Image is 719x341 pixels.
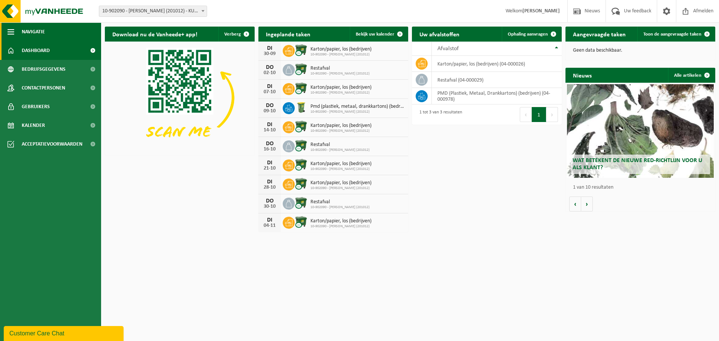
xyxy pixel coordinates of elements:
button: Next [546,107,558,122]
span: Bedrijfsgegevens [22,60,66,79]
span: 10-902090 - [PERSON_NAME] (201012) [310,52,371,57]
div: DO [262,64,277,70]
div: 21-10 [262,166,277,171]
span: Karton/papier, los (bedrijven) [310,218,371,224]
div: 1 tot 3 van 3 resultaten [416,106,462,123]
span: 10-902090 - AVA KUURNE (201012) - KUURNE [99,6,207,16]
h2: Download nu de Vanheede+ app! [105,27,205,41]
td: PMD (Plastiek, Metaal, Drankkartons) (bedrijven) (04-000978) [432,88,562,104]
span: 10-902090 - AVA KUURNE (201012) - KUURNE [99,6,207,17]
img: WB-1100-CU [295,63,307,76]
span: Navigatie [22,22,45,41]
span: Restafval [310,142,370,148]
span: Restafval [310,199,370,205]
div: 16-10 [262,147,277,152]
span: Kalender [22,116,45,135]
span: Karton/papier, los (bedrijven) [310,123,371,129]
span: Karton/papier, los (bedrijven) [310,180,371,186]
button: Previous [520,107,532,122]
div: DI [262,160,277,166]
h2: Aangevraagde taken [565,27,633,41]
img: WB-0240-HPE-GN-50 [295,101,307,114]
img: WB-1100-CU [295,139,307,152]
span: 10-902090 - [PERSON_NAME] (201012) [310,148,370,152]
span: 10-902090 - [PERSON_NAME] (201012) [310,224,371,229]
div: 30-09 [262,51,277,57]
button: Verberg [218,27,254,42]
span: Bekijk uw kalender [356,32,394,37]
div: DO [262,141,277,147]
button: Volgende [581,197,593,211]
div: 14-10 [262,128,277,133]
div: DO [262,198,277,204]
div: 30-10 [262,204,277,209]
a: Toon de aangevraagde taken [637,27,715,42]
span: Verberg [224,32,241,37]
img: WB-1100-CU [295,44,307,57]
div: DO [262,103,277,109]
div: 28-10 [262,185,277,190]
span: Contactpersonen [22,79,65,97]
div: DI [262,179,277,185]
span: 10-902090 - [PERSON_NAME] (201012) [310,91,371,95]
span: Karton/papier, los (bedrijven) [310,161,371,167]
p: Geen data beschikbaar. [573,48,708,53]
button: 1 [532,107,546,122]
a: Wat betekent de nieuwe RED-richtlijn voor u als klant? [567,84,714,178]
span: Dashboard [22,41,50,60]
div: 07-10 [262,89,277,95]
h2: Uw afvalstoffen [412,27,467,41]
td: restafval (04-000029) [432,72,562,88]
div: DI [262,122,277,128]
img: WB-1100-CU [295,216,307,228]
div: 09-10 [262,109,277,114]
div: DI [262,45,277,51]
img: Download de VHEPlus App [105,42,255,154]
span: Gebruikers [22,97,50,116]
td: karton/papier, los (bedrijven) (04-000026) [432,56,562,72]
span: 10-902090 - [PERSON_NAME] (201012) [310,186,371,191]
span: Toon de aangevraagde taken [643,32,701,37]
div: DI [262,217,277,223]
h2: Nieuws [565,68,599,82]
span: 10-902090 - [PERSON_NAME] (201012) [310,71,370,76]
div: 02-10 [262,70,277,76]
a: Alle artikelen [668,68,715,83]
img: WB-1100-CU [295,177,307,190]
span: Restafval [310,66,370,71]
span: Pmd (plastiek, metaal, drankkartons) (bedrijven) [310,104,404,110]
a: Bekijk uw kalender [350,27,407,42]
span: 10-902090 - [PERSON_NAME] (201012) [310,129,371,133]
img: WB-1100-CU [295,120,307,133]
span: Karton/papier, los (bedrijven) [310,46,371,52]
a: Ophaling aanvragen [502,27,561,42]
img: WB-1100-CU [295,158,307,171]
span: Wat betekent de nieuwe RED-richtlijn voor u als klant? [573,158,702,171]
span: 10-902090 - [PERSON_NAME] (201012) [310,110,404,114]
iframe: chat widget [4,325,125,341]
span: Afvalstof [437,46,459,52]
span: 10-902090 - [PERSON_NAME] (201012) [310,205,370,210]
h2: Ingeplande taken [258,27,318,41]
span: 10-902090 - [PERSON_NAME] (201012) [310,167,371,171]
div: DI [262,83,277,89]
div: 04-11 [262,223,277,228]
p: 1 van 10 resultaten [573,185,712,190]
span: Ophaling aanvragen [508,32,548,37]
img: WB-1100-CU [295,197,307,209]
span: Acceptatievoorwaarden [22,135,82,153]
img: WB-1100-CU [295,82,307,95]
button: Vorige [569,197,581,211]
strong: [PERSON_NAME] [522,8,560,14]
span: Karton/papier, los (bedrijven) [310,85,371,91]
